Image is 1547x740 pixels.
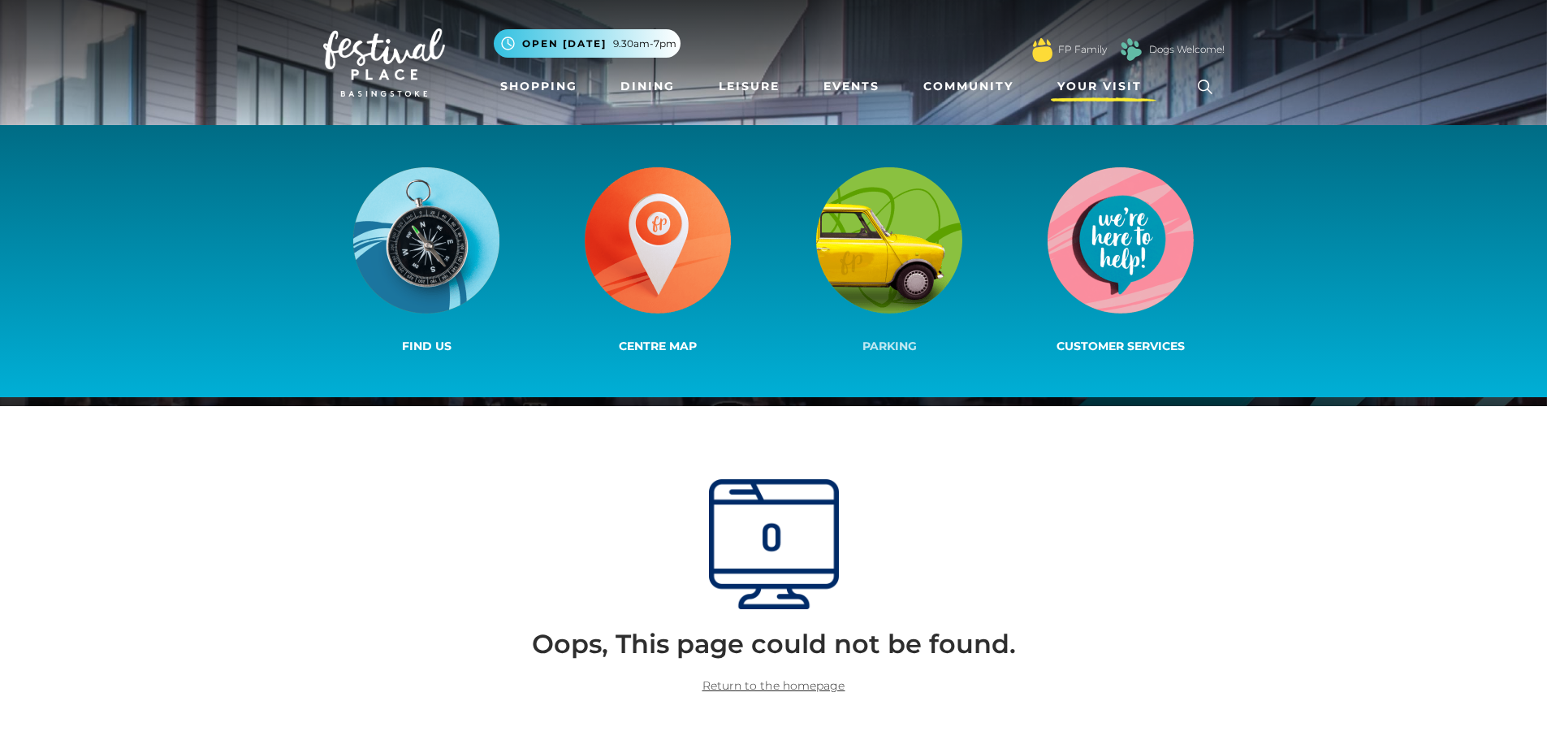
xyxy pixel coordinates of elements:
span: Centre Map [619,339,697,353]
a: Find us [311,164,542,358]
a: Dogs Welcome! [1149,42,1225,57]
a: FP Family [1058,42,1107,57]
span: Parking [862,339,917,353]
a: Return to the homepage [702,678,845,693]
a: Customer Services [1005,164,1237,358]
span: Open [DATE] [522,37,607,51]
a: Dining [614,71,681,102]
img: Festival Place Logo [323,28,445,97]
span: 9.30am-7pm [613,37,676,51]
a: Events [817,71,886,102]
span: Customer Services [1057,339,1185,353]
button: Open [DATE] 9.30am-7pm [494,29,681,58]
img: 404Page.png [709,479,839,609]
a: Parking [774,164,1005,358]
a: Leisure [712,71,786,102]
a: Centre Map [542,164,774,358]
a: Community [917,71,1020,102]
a: Shopping [494,71,584,102]
h2: Oops, This page could not be found. [335,629,1212,660]
span: Your Visit [1057,78,1142,95]
span: Find us [402,339,452,353]
a: Your Visit [1051,71,1156,102]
